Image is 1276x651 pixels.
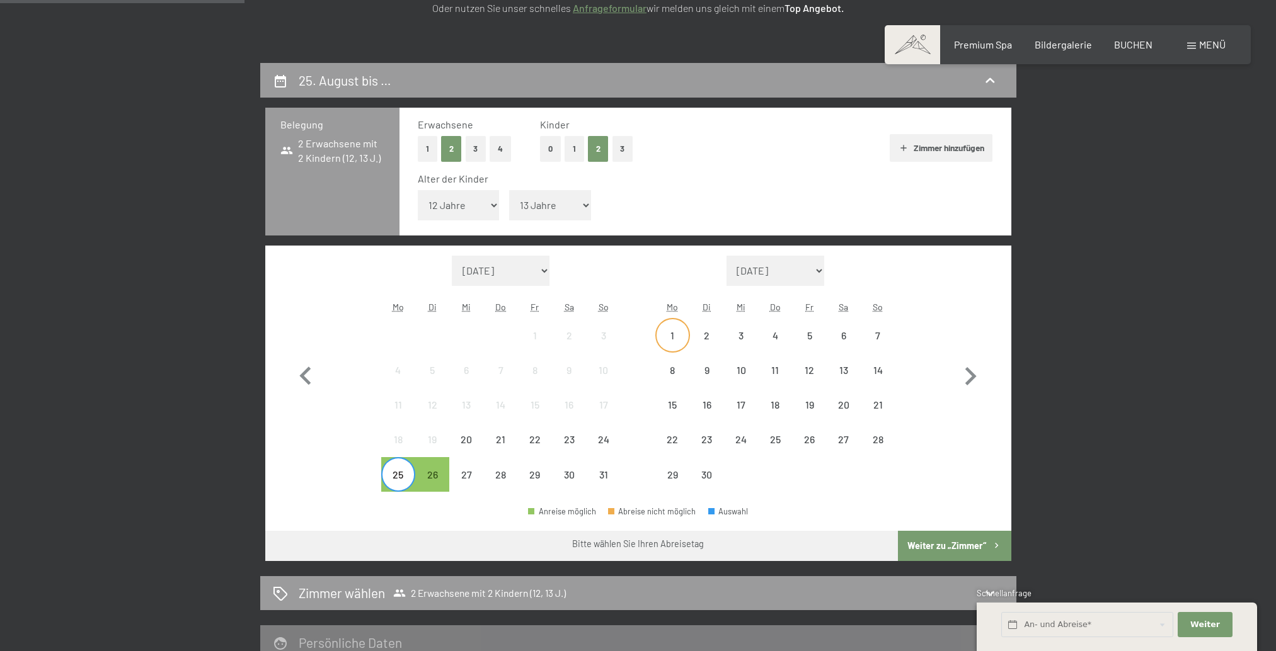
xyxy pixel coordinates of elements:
[758,353,792,387] div: Abreise nicht möglich
[861,353,895,387] div: Abreise nicht möglich
[415,457,449,491] div: Abreise möglich
[655,318,689,352] div: Abreise nicht möglich
[449,457,483,491] div: Wed Aug 27 2025
[792,388,826,422] div: Abreise nicht möglich
[690,388,724,422] div: Abreise nicht möglich
[1035,38,1092,50] a: Bildergalerie
[793,400,825,431] div: 19
[657,470,688,501] div: 29
[466,136,486,162] button: 3
[449,388,483,422] div: Wed Aug 13 2025
[451,365,482,397] div: 6
[552,318,586,352] div: Sat Aug 02 2025
[552,457,586,491] div: Sat Aug 30 2025
[827,388,861,422] div: Sat Sep 20 2025
[553,470,585,501] div: 30
[393,587,566,599] span: 2 Erwachsene mit 2 Kindern (12, 13 J.)
[485,470,517,501] div: 28
[586,388,620,422] div: Sun Aug 17 2025
[1190,619,1220,630] span: Weiter
[485,434,517,466] div: 21
[828,434,859,466] div: 27
[519,331,551,362] div: 1
[724,318,758,352] div: Wed Sep 03 2025
[655,457,689,491] div: Mon Sep 29 2025
[518,318,552,352] div: Abreise nicht möglich
[724,353,758,387] div: Abreise nicht möglich
[484,457,518,491] div: Abreise nicht möglich
[382,400,414,431] div: 11
[758,353,792,387] div: Thu Sep 11 2025
[280,137,384,165] span: 2 Erwachsene mit 2 Kindern (12, 13 J.)
[690,353,724,387] div: Abreise nicht möglich
[725,400,757,431] div: 17
[586,388,620,422] div: Abreise nicht möglich
[691,470,723,501] div: 30
[518,422,552,456] div: Fri Aug 22 2025
[484,388,518,422] div: Thu Aug 14 2025
[553,434,585,466] div: 23
[861,318,895,352] div: Sun Sep 07 2025
[540,136,561,162] button: 0
[417,470,448,501] div: 26
[287,256,324,492] button: Vorheriger Monat
[954,38,1012,50] a: Premium Spa
[552,353,586,387] div: Abreise nicht möglich
[691,365,723,397] div: 9
[415,457,449,491] div: Tue Aug 26 2025
[587,331,619,362] div: 3
[565,136,584,162] button: 1
[518,457,552,491] div: Fri Aug 29 2025
[862,365,894,397] div: 14
[553,331,585,362] div: 2
[552,318,586,352] div: Abreise nicht möglich
[299,584,385,602] h2: Zimmer wählen
[827,388,861,422] div: Abreise nicht möglich
[785,2,844,14] strong: Top Angebot.
[586,422,620,456] div: Abreise nicht möglich
[827,422,861,456] div: Abreise nicht möglich
[451,470,482,501] div: 27
[381,457,415,491] div: Abreise möglich
[862,434,894,466] div: 28
[725,331,757,362] div: 3
[552,388,586,422] div: Abreise nicht möglich
[952,256,989,492] button: Nächster Monat
[690,422,724,456] div: Tue Sep 23 2025
[862,400,894,431] div: 21
[462,302,471,312] abbr: Mittwoch
[890,134,992,162] button: Zimmer hinzufügen
[691,400,723,431] div: 16
[827,353,861,387] div: Abreise nicht möglich
[770,302,781,312] abbr: Donnerstag
[449,457,483,491] div: Abreise nicht möglich
[793,434,825,466] div: 26
[792,353,826,387] div: Fri Sep 12 2025
[418,118,473,130] span: Erwachsene
[703,302,711,312] abbr: Dienstag
[417,365,448,397] div: 5
[758,318,792,352] div: Abreise nicht möglich
[381,457,415,491] div: Mon Aug 25 2025
[657,331,688,362] div: 1
[608,507,696,516] div: Abreise nicht möglich
[484,353,518,387] div: Thu Aug 07 2025
[758,318,792,352] div: Thu Sep 04 2025
[552,422,586,456] div: Abreise nicht möglich
[451,434,482,466] div: 20
[418,172,983,186] div: Alter der Kinder
[827,318,861,352] div: Abreise nicht möglich
[655,457,689,491] div: Abreise nicht möglich
[586,318,620,352] div: Sun Aug 03 2025
[839,302,848,312] abbr: Samstag
[449,388,483,422] div: Abreise nicht möglich
[484,388,518,422] div: Abreise nicht möglich
[280,118,384,132] h3: Belegung
[381,388,415,422] div: Mon Aug 11 2025
[759,331,791,362] div: 4
[977,588,1032,598] span: Schnellanfrage
[449,422,483,456] div: Abreise nicht möglich
[1114,38,1152,50] a: BUCHEN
